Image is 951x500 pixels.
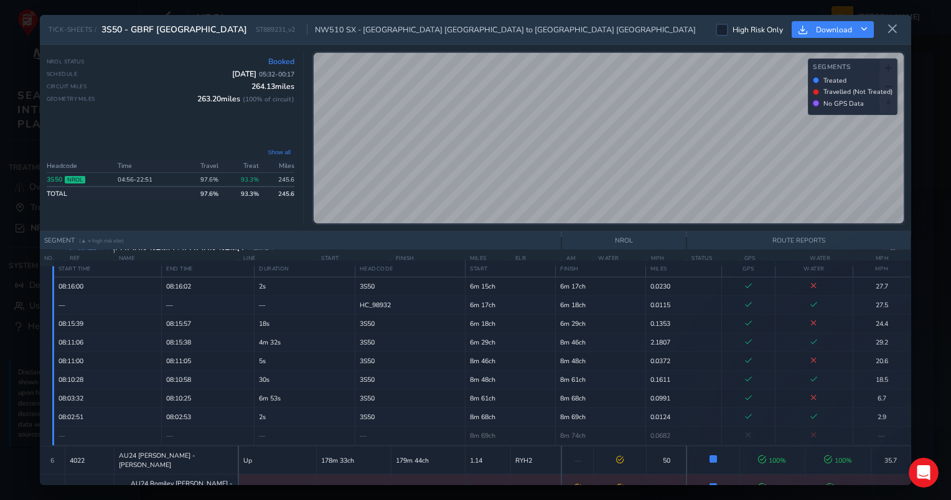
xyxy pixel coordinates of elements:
[466,315,556,333] td: 6m 18ch
[181,172,222,187] td: 97.6 %
[646,277,722,296] td: 0.0230
[853,389,911,408] td: 6.7
[255,333,355,352] td: 4m 32s
[556,277,646,296] td: 6m 17ch
[646,296,722,315] td: 0.0115
[222,187,263,200] td: 93.3 %
[853,427,911,445] td: —
[466,389,556,408] td: 8m 61ch
[360,319,375,328] span: Vehicle: 98932
[556,427,646,445] td: 8m 74ch
[556,333,646,352] td: 8m 46ch
[232,69,294,79] span: [DATE]
[823,87,892,96] span: Travelled (Not Treated)
[853,315,911,333] td: 24.4
[739,250,805,267] th: GPS
[556,296,646,315] td: 6m 18ch
[391,447,466,475] td: 179m 44ch
[317,250,391,267] th: START
[314,53,904,224] canvas: Map
[466,277,556,296] td: 6m 15ch
[594,250,647,267] th: WATER
[646,427,722,445] td: 0.0682
[255,315,355,333] td: 18s
[805,250,871,267] th: WATER
[251,81,294,91] span: 264.13 miles
[466,333,556,352] td: 6m 29ch
[556,389,646,408] td: 8m 68ch
[263,187,294,200] td: 245.6
[647,250,687,267] th: MPH
[556,371,646,389] td: 8m 61ch
[646,315,722,333] td: 0.1353
[162,315,255,333] td: 08:15:57
[758,456,786,465] span: 100 %
[255,352,355,371] td: 5s
[222,159,263,173] th: Treat
[556,315,646,333] td: 6m 29ch
[360,282,375,291] span: Vehicle: 98932
[114,172,181,187] td: 04:56 - 22:51
[114,250,238,267] th: NAME
[466,352,556,371] td: 8m 46ch
[162,427,255,445] td: —
[255,277,355,296] td: 2s
[391,250,466,267] th: FINISH
[360,431,367,440] span: —
[561,231,686,250] th: NROL
[871,447,911,475] td: 35.7
[162,261,255,277] th: END TIME
[871,250,911,267] th: MPH
[556,261,646,277] th: FINISH
[263,159,294,173] th: Miles
[197,94,294,104] span: 263.20 miles
[255,389,355,408] td: 6m 53s
[243,95,294,104] span: ( 100 % of circuit)
[40,231,561,250] th: SEGMENT
[823,99,864,108] span: No GPS Data
[853,408,911,427] td: 2.9
[255,427,355,445] td: —
[259,70,294,79] span: 05:32 - 00:17
[853,296,911,315] td: 27.5
[466,408,556,427] td: 8m 68ch
[181,187,222,200] td: 97.6 %
[721,261,775,277] th: GPS
[263,172,294,187] td: 245.6
[162,296,255,315] td: —
[466,427,556,445] td: 8m 69ch
[853,371,911,389] td: 18.5
[853,333,911,352] td: 29.2
[238,447,317,475] td: Up
[556,352,646,371] td: 8m 48ch
[255,296,355,315] td: —
[853,352,911,371] td: 20.6
[510,447,561,475] td: RYH2
[162,352,255,371] td: 08:11:05
[824,456,852,465] span: 100 %
[646,352,722,371] td: 0.0372
[853,277,911,296] td: 27.7
[162,333,255,352] td: 08:15:38
[360,356,375,366] span: Vehicle: 98932
[255,408,355,427] td: 2s
[646,371,722,389] td: 0.1611
[646,333,722,352] td: 2.1807
[823,76,846,85] span: Treated
[114,159,181,173] th: Time
[119,451,234,470] span: AU24 [PERSON_NAME] - [PERSON_NAME]
[162,408,255,427] td: 08:02:53
[510,250,561,267] th: ELR
[647,447,687,475] td: 50
[466,250,510,267] th: MILES
[646,408,722,427] td: 0.0124
[360,338,375,347] span: Vehicle: 98932
[466,447,510,475] td: 1.14
[162,389,255,408] td: 08:10:25
[574,456,581,465] span: —
[264,147,294,157] button: Show all
[162,277,255,296] td: 08:16:02
[686,231,911,250] th: ROUTE REPORTS
[775,261,853,277] th: WATER
[181,159,222,173] th: Travel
